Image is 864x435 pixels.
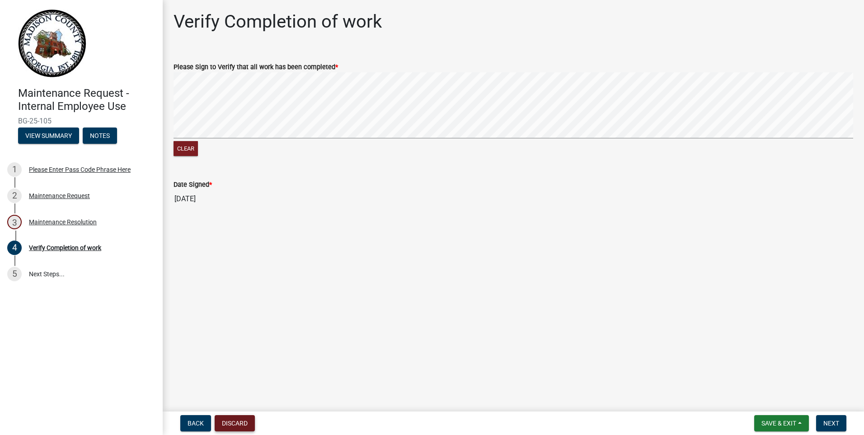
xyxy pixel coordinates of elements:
[174,182,212,188] label: Date Signed
[823,420,839,427] span: Next
[29,219,97,225] div: Maintenance Resolution
[18,128,79,144] button: View Summary
[174,11,382,33] h1: Verify Completion of work
[174,64,338,71] label: Please Sign to Verify that all work has been completed
[816,415,846,431] button: Next
[7,241,22,255] div: 4
[7,162,22,177] div: 1
[18,132,79,140] wm-modal-confirm: Summary
[188,420,204,427] span: Back
[18,117,145,125] span: BG-25-105
[29,193,90,199] div: Maintenance Request
[29,166,131,173] div: Please Enter Pass Code Phrase Here
[18,9,86,77] img: Madison County, Georgia
[18,87,155,113] h4: Maintenance Request - Internal Employee Use
[7,215,22,229] div: 3
[29,245,101,251] div: Verify Completion of work
[754,415,809,431] button: Save & Exit
[7,267,22,281] div: 5
[83,132,117,140] wm-modal-confirm: Notes
[761,420,796,427] span: Save & Exit
[180,415,211,431] button: Back
[174,141,198,156] button: Clear
[215,415,255,431] button: Discard
[7,189,22,203] div: 2
[83,128,117,144] button: Notes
